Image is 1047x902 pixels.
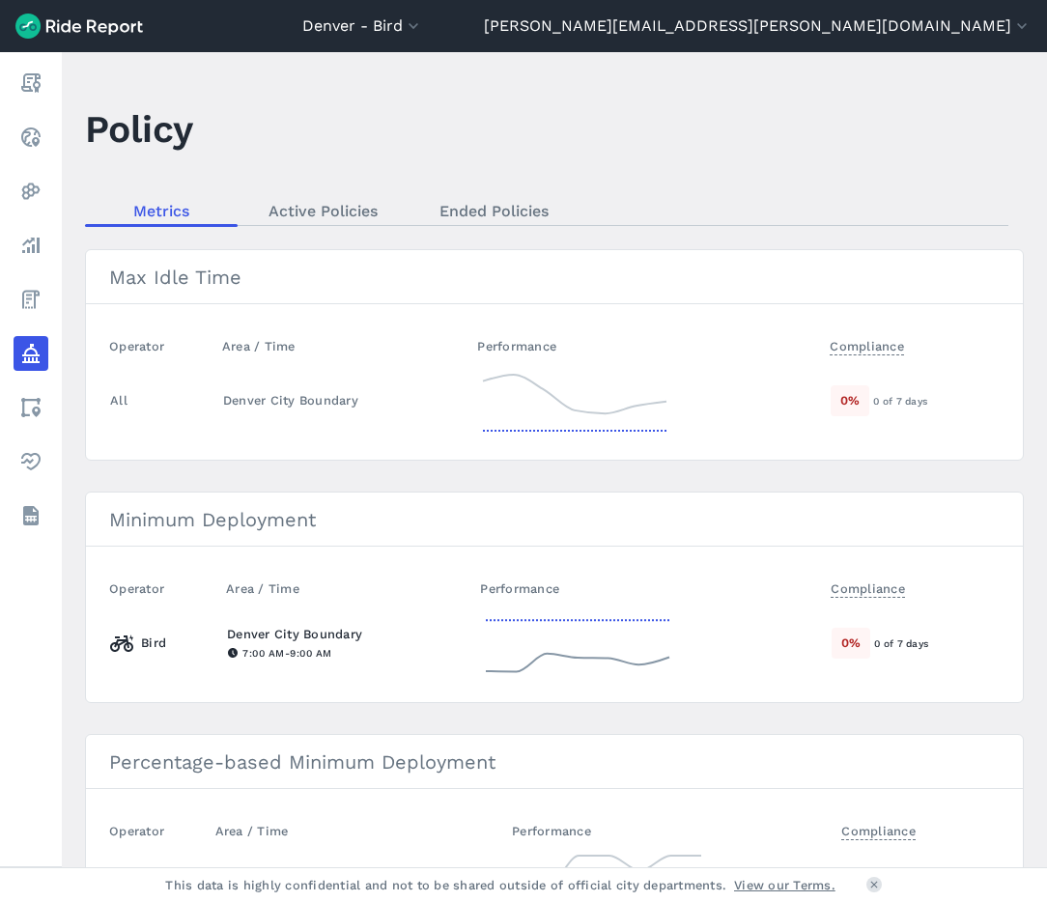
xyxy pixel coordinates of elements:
button: [PERSON_NAME][EMAIL_ADDRESS][PERSON_NAME][DOMAIN_NAME] [484,14,1032,38]
a: Active Policies [238,196,409,225]
th: Operator [109,570,218,607]
a: Fees [14,282,48,317]
th: Area / Time [218,570,472,607]
img: Ride Report [15,14,143,39]
button: Denver - Bird [302,14,423,38]
a: Areas [14,390,48,425]
h1: Policy [85,102,193,155]
a: Datasets [14,498,48,533]
div: 0 of 7 days [874,634,999,652]
th: Performance [504,812,834,850]
th: Area / Time [214,327,470,365]
div: 7:00 AM - 9:00 AM [227,644,464,662]
a: View our Terms. [734,876,835,894]
a: Heatmaps [14,174,48,209]
div: 0 % [831,385,869,415]
th: Performance [469,327,822,365]
th: Operator [109,327,214,365]
a: Health [14,444,48,479]
div: Denver City Boundary [223,391,462,409]
h3: Percentage-based Minimum Deployment [86,735,1023,789]
div: All [110,391,127,409]
h3: Minimum Deployment [86,493,1023,547]
a: Realtime [14,120,48,155]
th: Area / Time [208,812,504,850]
span: Compliance [831,576,905,598]
div: 0 of 7 days [873,392,999,409]
a: Report [14,66,48,100]
a: Policy [14,336,48,371]
th: Operator [109,812,208,850]
a: Ended Policies [409,196,580,225]
h3: Max Idle Time [86,250,1023,304]
div: Denver City Boundary [227,625,464,643]
a: Metrics [85,196,238,225]
span: Compliance [830,333,904,355]
th: Performance [472,570,823,607]
div: Bird [110,628,166,659]
a: Analyze [14,228,48,263]
span: Compliance [841,818,916,840]
div: 0 % [832,628,870,658]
